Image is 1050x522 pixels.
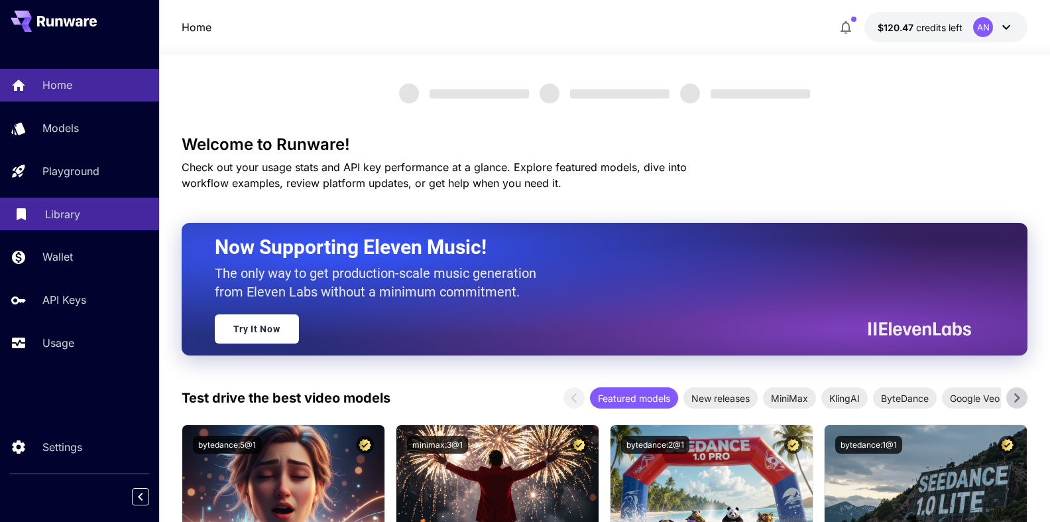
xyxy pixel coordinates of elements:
[973,17,993,37] div: AN
[356,436,374,454] button: Certified Model – Vetted for best performance and includes a commercial license.
[873,387,937,409] div: ByteDance
[998,436,1016,454] button: Certified Model – Vetted for best performance and includes a commercial license.
[878,22,916,33] span: $120.47
[590,391,678,405] span: Featured models
[193,436,261,454] button: bytedance:5@1
[916,22,962,33] span: credits left
[45,206,80,222] p: Library
[215,235,962,260] h2: Now Supporting Eleven Music!
[878,21,962,34] div: $120.46803
[132,488,149,505] button: Collapse sidebar
[182,19,211,35] a: Home
[942,387,1008,409] div: Google Veo
[835,436,902,454] button: bytedance:1@1
[42,439,82,455] p: Settings
[621,436,689,454] button: bytedance:2@1
[42,163,99,179] p: Playground
[42,335,74,351] p: Usage
[42,120,79,136] p: Models
[821,387,868,409] div: KlingAI
[683,391,758,405] span: New releases
[42,77,72,93] p: Home
[42,249,73,265] p: Wallet
[142,485,159,509] div: Collapse sidebar
[182,161,687,190] span: Check out your usage stats and API key performance at a glance. Explore featured models, dive int...
[763,387,816,409] div: MiniMax
[182,19,211,35] nav: breadcrumb
[42,292,86,308] p: API Keys
[182,388,390,408] p: Test drive the best video models
[590,387,678,409] div: Featured models
[864,12,1027,42] button: $120.46803AN
[942,391,1008,405] span: Google Veo
[821,391,868,405] span: KlingAI
[784,436,802,454] button: Certified Model – Vetted for best performance and includes a commercial license.
[570,436,588,454] button: Certified Model – Vetted for best performance and includes a commercial license.
[182,135,1028,154] h3: Welcome to Runware!
[763,391,816,405] span: MiniMax
[407,436,468,454] button: minimax:3@1
[683,387,758,409] div: New releases
[215,264,546,301] p: The only way to get production-scale music generation from Eleven Labs without a minimum commitment.
[873,391,937,405] span: ByteDance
